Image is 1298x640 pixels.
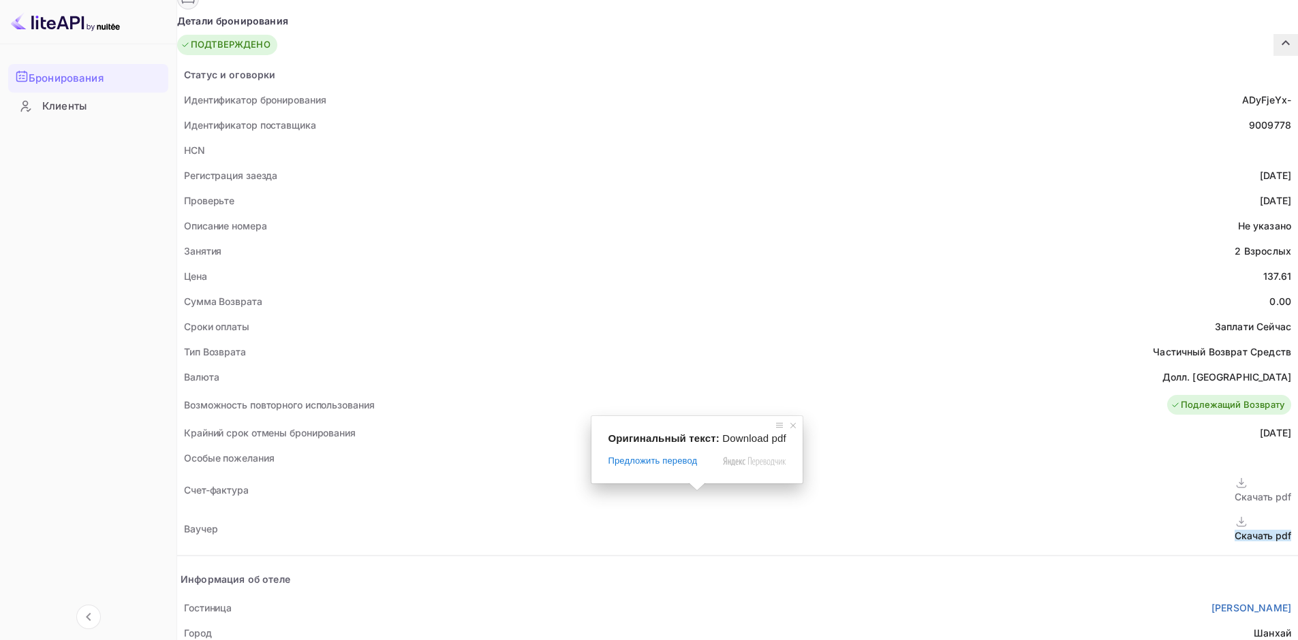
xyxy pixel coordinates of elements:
ya-tr-span: Ваучер [184,523,217,534]
div: 137.61 [1263,269,1291,283]
ya-tr-span: Статус и оговорки [184,69,276,80]
ya-tr-span: [PERSON_NAME] [1211,602,1291,613]
ya-tr-span: Подлежащий Возврату [1181,398,1284,412]
a: Клиенты [8,93,168,118]
ya-tr-span: Взрослых [1244,245,1291,257]
ya-tr-span: 2 [1235,245,1241,257]
div: [DATE] [1260,193,1291,208]
ya-tr-span: Бронирования [29,71,104,86]
button: Свернуть навигацию [76,605,101,629]
div: [DATE] [1260,426,1291,440]
ya-tr-span: Занятия [184,245,221,257]
ya-tr-span: Скачать pdf [1235,530,1291,541]
ya-tr-span: Скачать pdf [1235,491,1291,502]
ya-tr-span: Долл. [GEOGRAPHIC_DATA] [1162,371,1291,383]
ya-tr-span: Гостиница [184,602,232,613]
ya-tr-span: Идентификатор поставщика [184,119,316,131]
ya-tr-span: Проверьте [184,195,234,206]
ya-tr-span: Детали бронирования [177,14,288,28]
ya-tr-span: ПОДТВЕРЖДЕНО [191,38,271,52]
span: Предложить перевод [608,455,697,467]
ya-tr-span: Тип Возврата [184,346,246,357]
ya-tr-span: Шанхай [1254,627,1291,639]
ya-tr-span: Не указано [1238,220,1292,231]
a: Бронирования [8,64,168,91]
ya-tr-span: Клиенты [42,99,87,114]
span: Download pdf [722,432,786,444]
img: Логотип LiteAPI [11,11,120,33]
ya-tr-span: Счет-фактура [184,484,249,496]
ya-tr-span: Заплати Сейчас [1215,321,1291,332]
ya-tr-span: Информация об отеле [181,573,290,585]
div: 9009778 [1249,118,1291,132]
ya-tr-span: Описание номера [184,220,267,231]
div: Клиенты [8,93,168,120]
ya-tr-span: Крайний срок отмены бронирования [184,427,356,438]
ya-tr-span: Регистрация заезда [184,170,277,181]
ya-tr-span: Цена [184,270,207,282]
ya-tr-span: Частичный Возврат Средств [1153,346,1291,357]
ya-tr-span: Сумма Возврата [184,295,262,307]
div: 0.00 [1269,294,1291,308]
ya-tr-span: Сроки оплаты [184,321,249,332]
ya-tr-span: Возможность повторного использования [184,399,374,411]
ya-tr-span: Валюта [184,371,219,383]
span: Оригинальный текст: [608,432,719,444]
div: [DATE] [1260,168,1291,182]
ya-tr-span: HCN [184,144,205,156]
ya-tr-span: Город [184,627,212,639]
div: Бронирования [8,64,168,93]
ya-tr-span: ADyFjeYx- [1242,94,1291,106]
ya-tr-span: Идентификатор бронирования [184,94,326,106]
a: [PERSON_NAME] [1211,601,1291,615]
ya-tr-span: Особые пожелания [184,452,274,464]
